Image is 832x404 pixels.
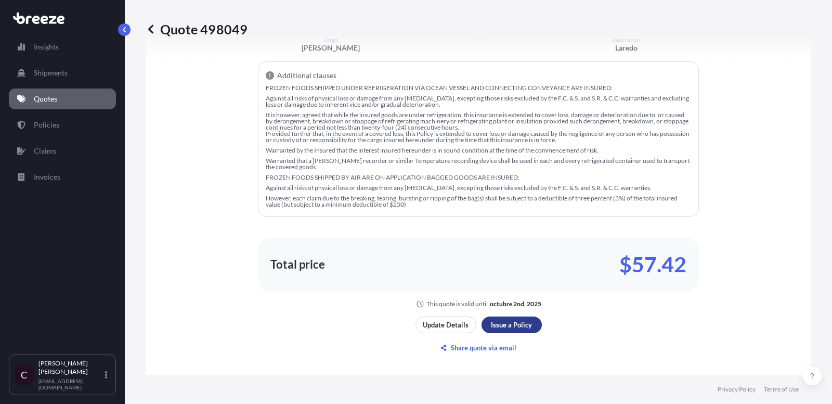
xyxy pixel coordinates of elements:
[415,339,542,356] button: Share quote via email
[266,195,691,208] p: However, each claim due to the breaking, tearing, bursting or ripping of the bag(s) shall be subj...
[718,385,756,394] a: Privacy Policy
[266,147,691,154] p: Warranted by the Insured that the interest insured hereunder is in sound condition at the time of...
[34,68,68,78] p: Shipments
[9,167,116,187] a: Invoices
[277,70,336,81] p: Additional clauses
[266,174,691,181] p: FROZEN FOODS SHIPPED BY AIR ARE ON APPLICATION BAGGED GOODS ARE INSURED:
[415,317,476,333] button: Update Details
[38,359,103,376] p: [PERSON_NAME] [PERSON_NAME]
[9,62,116,83] a: Shipments
[34,120,59,130] p: Policies
[266,95,691,108] p: Against all risks of physical loss or damage from any [MEDICAL_DATA], excepting those risks exclu...
[146,21,248,37] p: Quote 498049
[426,300,488,308] p: This quote is valid until
[34,94,57,104] p: Quotes
[9,115,116,135] a: Policies
[9,141,116,161] a: Claims
[34,146,56,156] p: Claims
[266,112,691,143] p: It is however, agreed that while the insured goods are under refrigeration, this insurance is ext...
[270,259,325,270] p: Total price
[423,320,469,330] p: Update Details
[9,36,116,57] a: Insights
[266,85,691,91] p: FROZEN FOODS SHIPPED UNDER REFRIGERATION VIA OCEAN VESSEL AND CONNECTING CONVEYANCE ARE INSURED:
[490,300,541,308] p: octubre 2nd, 2025
[34,172,60,182] p: Invoices
[9,89,116,109] a: Quotes
[491,320,532,330] p: Issue a Policy
[34,42,59,52] p: Insights
[38,378,103,390] p: [EMAIL_ADDRESS][DOMAIN_NAME]
[21,370,27,380] span: C
[482,317,542,333] button: Issue a Policy
[764,385,799,394] a: Terms of Use
[266,185,691,191] p: Against all risks of physical loss or damage from any [MEDICAL_DATA], excepting those risks exclu...
[451,343,516,353] p: Share quote via email
[619,256,686,273] p: $57.42
[266,158,691,170] p: Warranted that a [PERSON_NAME] recorder or similar Temperature recording device shall be used in ...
